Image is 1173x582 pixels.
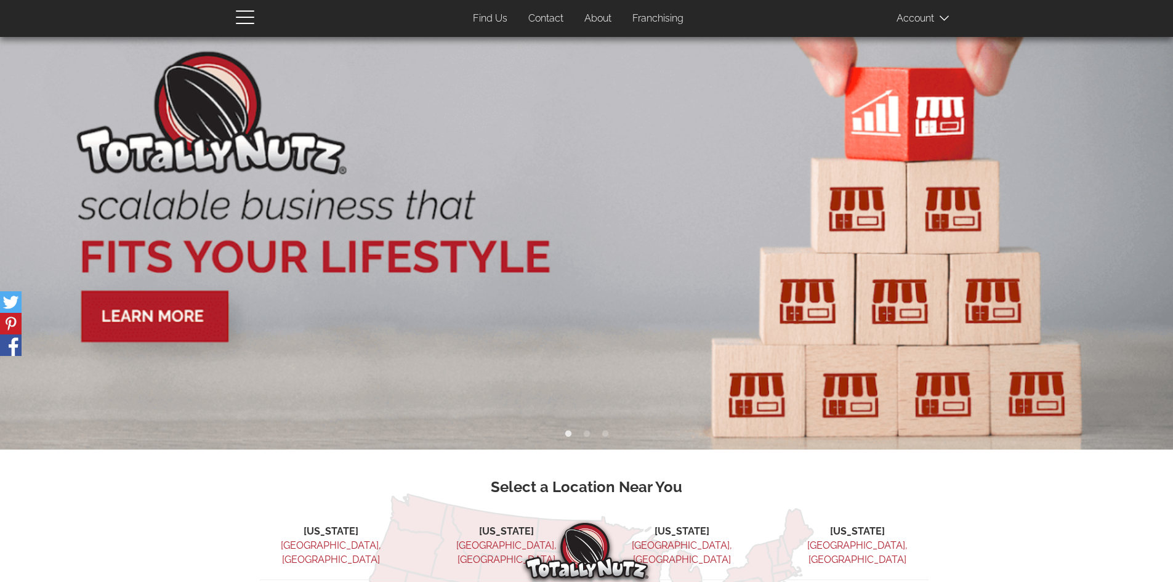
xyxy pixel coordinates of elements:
button: 3 of 3 [599,428,611,440]
li: [US_STATE] [786,525,929,539]
a: [GEOGRAPHIC_DATA], [GEOGRAPHIC_DATA] [807,540,908,565]
h3: Select a Location Near You [245,479,929,495]
a: Find Us [464,7,517,31]
a: About [575,7,621,31]
button: 1 of 3 [562,428,574,440]
a: [GEOGRAPHIC_DATA], [GEOGRAPHIC_DATA] [281,540,381,565]
a: Franchising [623,7,693,31]
a: [GEOGRAPHIC_DATA], [GEOGRAPHIC_DATA] [632,540,732,565]
img: Totally Nutz Logo [525,523,648,579]
li: [US_STATE] [260,525,402,539]
button: 2 of 3 [581,428,593,440]
li: [US_STATE] [435,525,578,539]
a: Contact [519,7,573,31]
a: [GEOGRAPHIC_DATA], [GEOGRAPHIC_DATA] [456,540,557,565]
li: [US_STATE] [611,525,753,539]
